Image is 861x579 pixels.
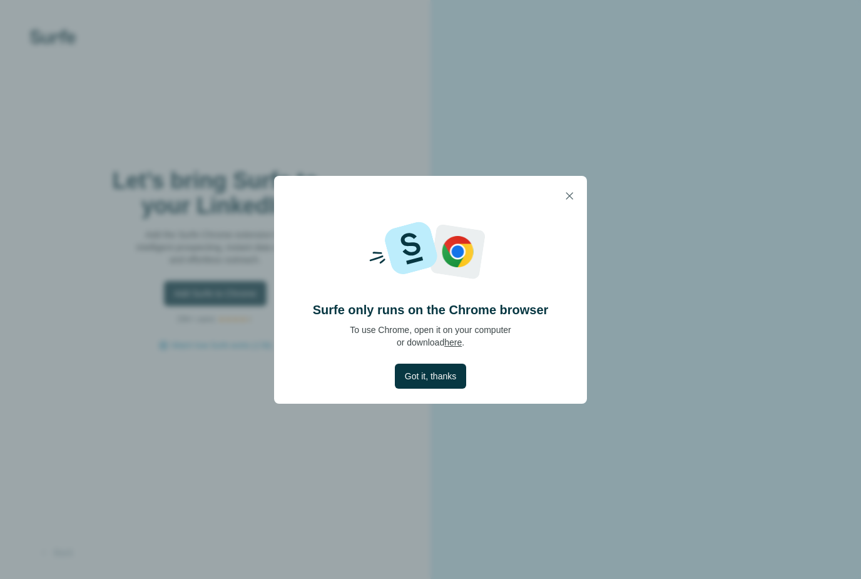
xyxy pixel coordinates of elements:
[313,301,549,319] h4: Surfe only runs on the Chrome browser
[351,216,510,286] img: Surfe and Google logos
[405,370,456,382] span: Got it, thanks
[444,337,462,347] a: here
[350,324,511,349] p: To use Chrome, open it on your computer or download .
[395,364,466,389] button: Got it, thanks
